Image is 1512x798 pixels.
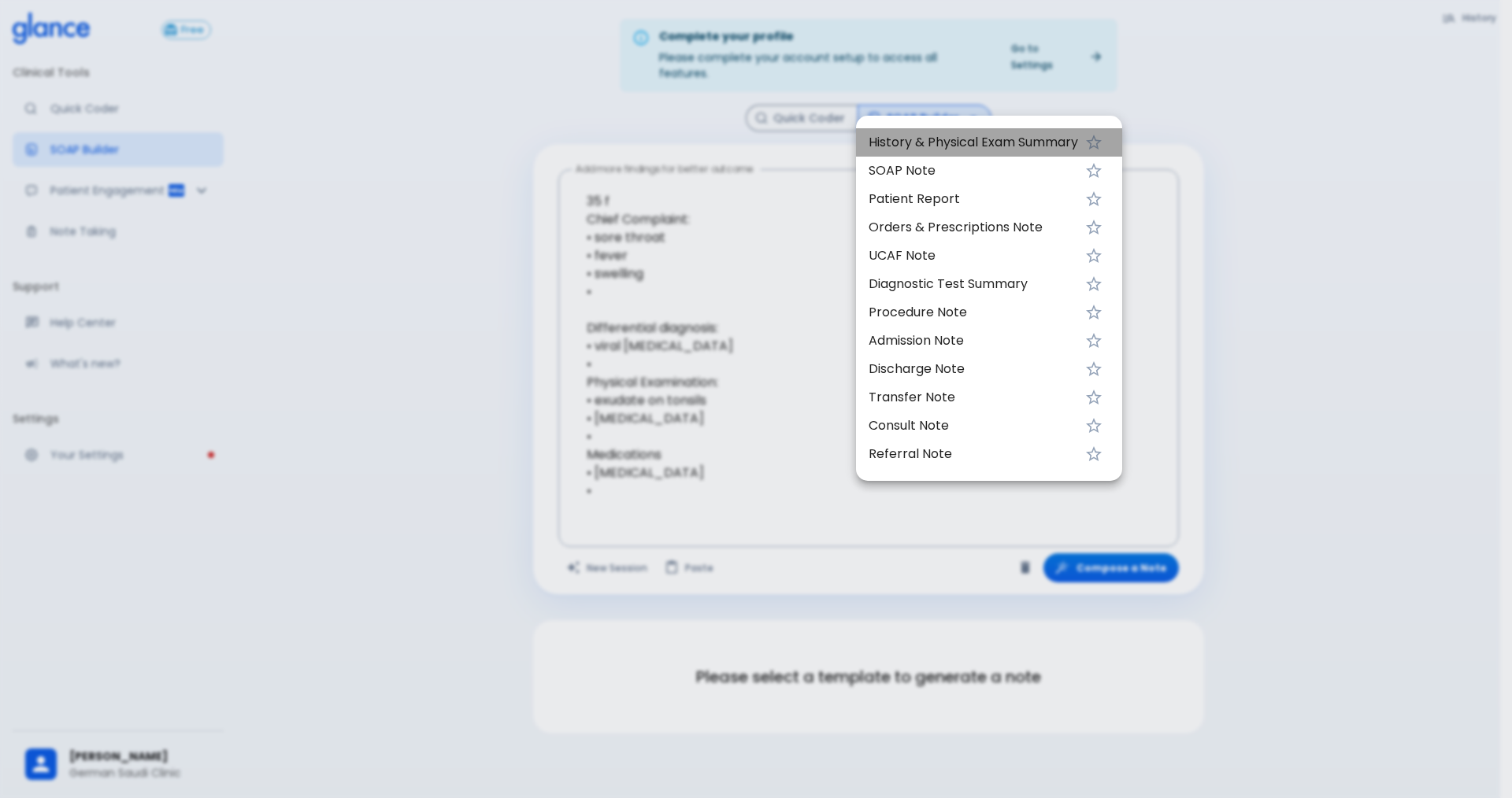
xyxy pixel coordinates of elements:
button: Favorite [1078,325,1110,357]
button: Favorite [1078,212,1110,243]
button: Favorite [1078,297,1110,328]
span: Transfer Note [869,388,1078,407]
button: Favorite [1078,410,1110,441]
button: Favorite [1078,268,1110,300]
span: Patient Report [869,190,1078,209]
span: SOAP Note [869,161,1078,180]
span: Orders & Prescriptions Note [869,218,1078,237]
button: Favorite [1078,240,1110,272]
span: History & Physical Exam Summary [869,133,1078,152]
span: Admission Note [869,331,1078,350]
span: Consult Note [869,416,1078,435]
button: Favorite [1078,382,1110,413]
span: Procedure Note [869,303,1078,322]
span: Referral Note [869,445,1078,464]
button: Favorite [1078,438,1110,470]
button: Favorite [1078,353,1110,385]
button: Favorite [1078,183,1110,215]
button: Favorite [1078,155,1110,187]
span: UCAF Note [869,246,1078,265]
span: Discharge Note [869,360,1078,379]
button: Favorite [1078,127,1110,158]
span: Diagnostic Test Summary [869,275,1078,294]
